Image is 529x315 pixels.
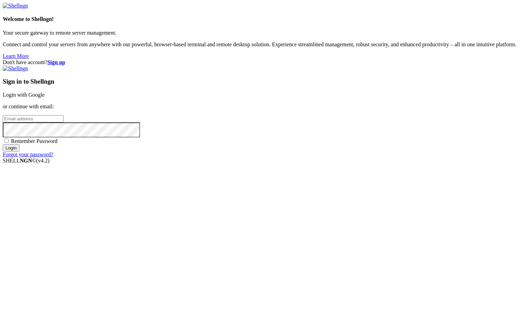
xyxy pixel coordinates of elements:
img: Shellngn [3,3,28,9]
input: Remember Password [4,138,9,143]
span: SHELL © [3,158,49,163]
h3: Sign in to Shellngn [3,78,526,85]
a: Learn More [3,53,29,59]
h4: Welcome to Shellngn! [3,16,526,22]
div: Don't have account? [3,59,526,65]
a: Sign up [47,59,65,65]
span: 4.2.0 [36,158,50,163]
a: Login with Google [3,92,45,98]
p: Connect and control your servers from anywhere with our powerful, browser-based terminal and remo... [3,41,526,48]
p: Your secure gateway to remote server management. [3,30,526,36]
b: NGN [20,158,32,163]
input: Email address [3,115,64,122]
img: Shellngn [3,65,28,72]
a: Forgot your password? [3,152,53,157]
input: Login [3,144,20,152]
p: or continue with email: [3,104,526,110]
span: Remember Password [11,138,58,144]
